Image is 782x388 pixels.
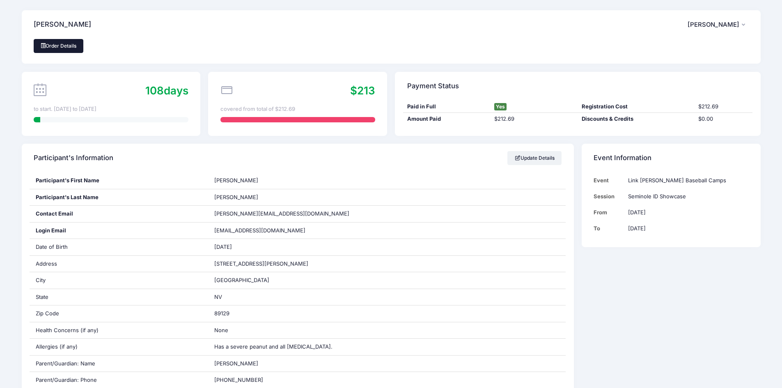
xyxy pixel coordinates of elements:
span: [PERSON_NAME] [214,360,258,367]
div: Parent/Guardian: Name [30,356,208,372]
div: Health Concerns (if any) [30,322,208,339]
div: Participant's First Name [30,172,208,189]
span: $213 [350,84,375,97]
span: NV [214,294,222,300]
span: [PERSON_NAME] [214,194,258,200]
span: 108 [145,84,164,97]
div: State [30,289,208,305]
span: [EMAIL_ADDRESS][DOMAIN_NAME] [214,227,317,235]
td: Seminole ID Showcase [624,188,748,204]
td: [DATE] [624,204,748,220]
td: [DATE] [624,220,748,236]
td: To [594,220,624,236]
div: Allergies (if any) [30,339,208,355]
td: Event [594,172,624,188]
span: Has a severe peanut and all [MEDICAL_DATA]. [214,343,333,350]
div: days [145,83,188,99]
span: [GEOGRAPHIC_DATA] [214,277,269,283]
div: to start. [DATE] to [DATE] [34,105,188,113]
span: [PERSON_NAME] [688,21,739,28]
div: Date of Birth [30,239,208,255]
div: Registration Cost [578,103,694,111]
button: [PERSON_NAME] [688,15,749,34]
span: Yes [494,103,507,110]
div: covered from total of $212.69 [220,105,375,113]
span: None [214,327,228,333]
div: Login Email [30,223,208,239]
a: Update Details [507,151,562,165]
div: $212.69 [491,115,578,123]
div: City [30,272,208,289]
a: Order Details [34,39,84,53]
h4: Event Information [594,147,651,170]
span: [PERSON_NAME][EMAIL_ADDRESS][DOMAIN_NAME] [214,210,349,217]
span: [STREET_ADDRESS][PERSON_NAME] [214,260,308,267]
span: 89129 [214,310,229,317]
span: [PHONE_NUMBER] [214,377,263,383]
div: $212.69 [694,103,752,111]
div: Amount Paid [403,115,491,123]
h4: Payment Status [407,74,459,98]
div: Paid in Full [403,103,491,111]
span: [PERSON_NAME] [214,177,258,184]
div: $0.00 [694,115,752,123]
td: Session [594,188,624,204]
h4: [PERSON_NAME] [34,13,91,37]
div: Participant's Last Name [30,189,208,206]
td: Link [PERSON_NAME] Baseball Camps [624,172,748,188]
div: Discounts & Credits [578,115,694,123]
td: From [594,204,624,220]
div: Address [30,256,208,272]
h4: Participant's Information [34,147,113,170]
div: Contact Email [30,206,208,222]
div: Zip Code [30,305,208,322]
span: [DATE] [214,243,232,250]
